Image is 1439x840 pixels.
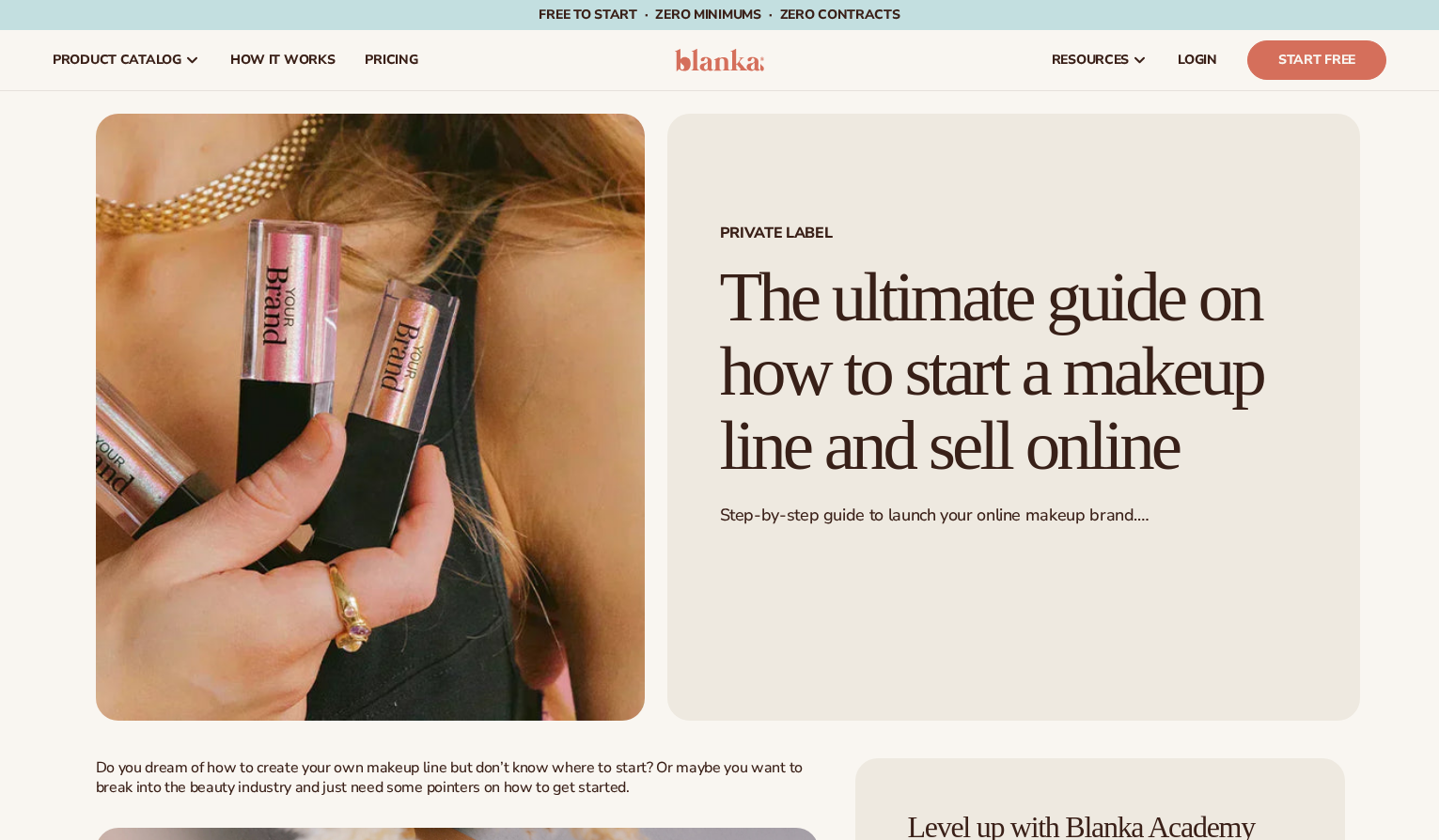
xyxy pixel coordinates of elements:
[1178,53,1217,68] span: LOGIN
[720,260,1307,482] h1: The ultimate guide on how to start a makeup line and sell online
[539,6,899,23] span: Free to start · ZERO minimums · ZERO contracts
[1163,30,1232,90] a: LOGIN
[38,30,215,90] a: product catalog
[96,757,803,798] span: Do you dream of how to create your own makeup line but don’t know where to start? Or maybe you wa...
[350,30,432,90] a: pricing
[365,53,417,68] span: pricing
[230,53,336,68] span: How It Works
[53,53,181,68] span: product catalog
[675,49,764,71] img: logo
[1037,30,1163,90] a: resources
[215,30,351,90] a: How It Works
[1247,40,1386,80] a: Start Free
[96,114,645,721] img: Person holding branded make up with a solid pink background
[720,226,1307,241] span: Private label
[1052,53,1129,68] span: resources
[720,505,1307,526] p: Step-by-step guide to launch your online makeup brand.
